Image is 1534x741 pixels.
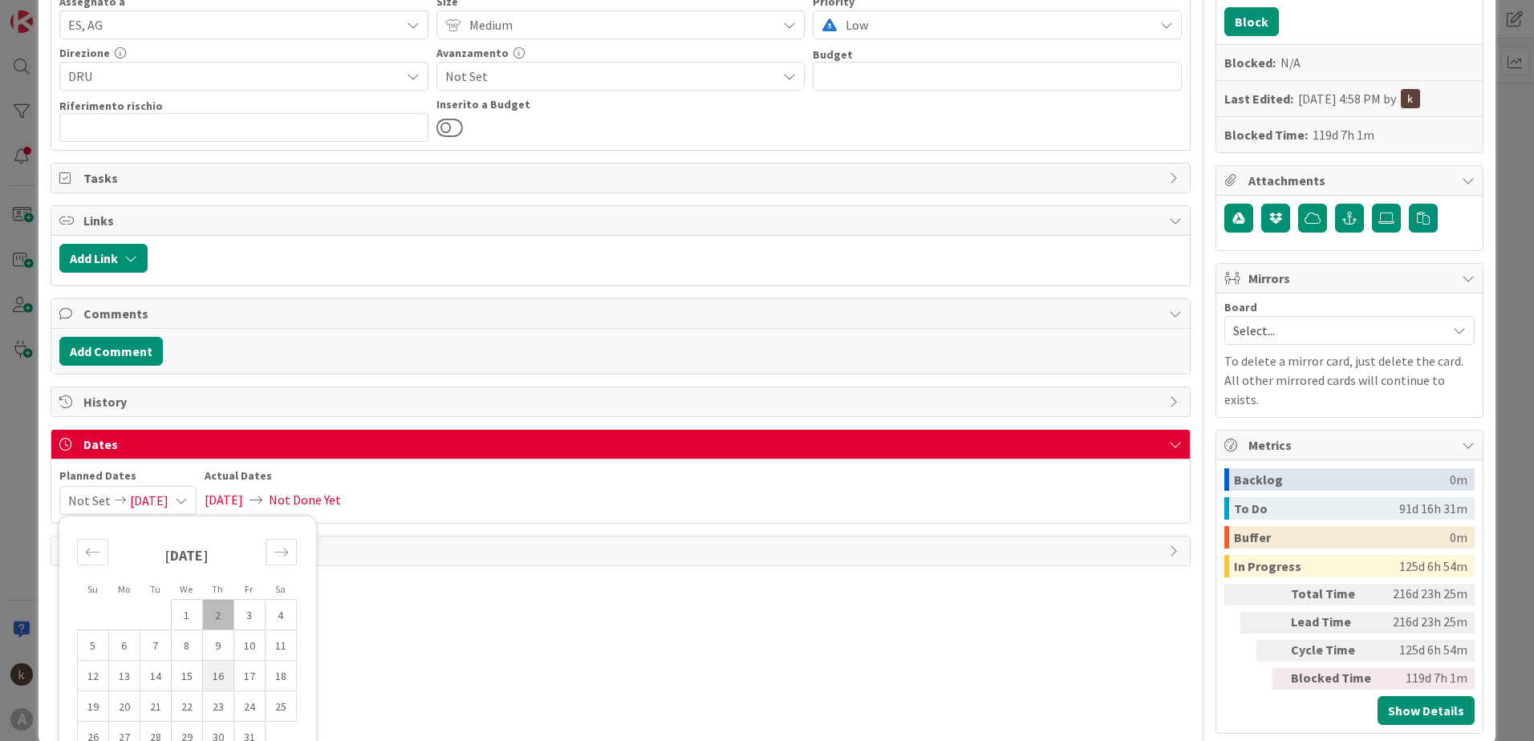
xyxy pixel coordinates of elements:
[59,337,163,366] button: Add Comment
[436,47,806,59] div: Avanzamento
[445,65,777,87] span: Not Set
[269,486,341,513] span: Not Done Yet
[140,661,171,691] td: Choose Tuesday, 14/Oct/2025 12:00 PM as your check-in date. It’s available.
[108,630,140,661] td: Choose Monday, 06/Oct/2025 12:00 PM as your check-in date. It’s available.
[1298,89,1420,108] div: [DATE] 4:58 PM by
[180,583,193,595] small: We
[1234,526,1450,549] div: Buffer
[1224,125,1308,144] b: Blocked Time:
[108,661,140,691] td: Choose Monday, 13/Oct/2025 12:00 PM as your check-in date. It’s available.
[1248,435,1454,455] span: Metrics
[77,661,108,691] td: Choose Sunday, 12/Oct/2025 12:00 PM as your check-in date. It’s available.
[77,539,108,565] div: Move backward to switch to the previous month.
[245,583,253,595] small: Fr
[83,211,1161,230] span: Links
[212,583,223,595] small: Th
[202,661,233,691] td: Choose Thursday, 16/Oct/2025 12:00 PM as your check-in date. It’s available.
[202,630,233,661] td: Choose Thursday, 09/Oct/2025 12:00 PM as your check-in date. It’s available.
[130,487,168,514] span: [DATE]
[233,691,265,722] td: Choose Friday, 24/Oct/2025 12:00 PM as your check-in date. It’s available.
[1386,584,1467,605] div: 216d 23h 25m
[1386,668,1467,690] div: 119d 7h 1m
[1378,696,1475,725] button: Show Details
[108,691,140,722] td: Choose Monday, 20/Oct/2025 12:00 PM as your check-in date. It’s available.
[1224,89,1293,108] b: Last Edited:
[202,600,233,630] td: Choose Thursday, 02/Oct/2025 12:00 PM as your check-in date. It’s available.
[1224,7,1279,36] button: Block
[275,583,286,595] small: Sa
[1313,125,1374,144] div: 119d 7h 1m
[150,583,160,595] small: Tu
[1233,319,1439,342] span: Select...
[83,392,1161,411] span: History
[846,14,1146,36] span: Low
[164,546,209,565] strong: [DATE]
[1291,584,1379,605] div: Total Time
[202,691,233,722] td: Choose Thursday, 23/Oct/2025 12:00 PM as your check-in date. It’s available.
[1224,302,1257,313] span: Board
[59,99,163,113] label: Riferimento rischio
[1291,640,1379,662] div: Cycle Time
[1401,89,1420,108] img: kh
[205,468,341,484] span: Actual Dates
[1224,53,1276,72] b: Blocked:
[1280,53,1301,72] div: N/A
[1399,497,1467,520] div: 91d 16h 31m
[265,630,296,661] td: Choose Saturday, 11/Oct/2025 12:00 PM as your check-in date. It’s available.
[1291,612,1379,634] div: Lead Time
[1386,640,1467,662] div: 125d 6h 54m
[1399,555,1467,577] div: 125d 6h 54m
[1386,612,1467,634] div: 216d 23h 25m
[59,47,428,59] div: Direzione
[87,583,98,595] small: Su
[469,14,769,36] span: Medium
[436,99,806,110] div: Inserito a Budget
[59,468,197,484] span: Planned Dates
[266,539,297,565] div: Move forward to switch to the next month.
[171,661,202,691] td: Choose Wednesday, 15/Oct/2025 12:00 PM as your check-in date. It’s available.
[205,486,243,513] span: [DATE]
[265,691,296,722] td: Choose Saturday, 25/Oct/2025 12:00 PM as your check-in date. It’s available.
[1234,555,1399,577] div: In Progress
[1248,269,1454,288] span: Mirrors
[171,600,202,630] td: Choose Wednesday, 01/Oct/2025 12:00 PM as your check-in date. It’s available.
[140,630,171,661] td: Choose Tuesday, 07/Oct/2025 12:00 PM as your check-in date. It’s available.
[77,691,108,722] td: Choose Sunday, 19/Oct/2025 12:00 PM as your check-in date. It’s available.
[1450,526,1467,549] div: 0m
[171,691,202,722] td: Choose Wednesday, 22/Oct/2025 12:00 PM as your check-in date. It’s available.
[1248,171,1454,190] span: Attachments
[68,15,400,34] span: ES, AG
[68,487,111,514] span: Not Set
[233,600,265,630] td: Choose Friday, 03/Oct/2025 12:00 PM as your check-in date. It’s available.
[83,435,1161,454] span: Dates
[68,67,400,86] span: DRU
[171,630,202,661] td: Choose Wednesday, 08/Oct/2025 12:00 PM as your check-in date. It’s available.
[1450,468,1467,491] div: 0m
[233,630,265,661] td: Choose Friday, 10/Oct/2025 12:00 PM as your check-in date. It’s available.
[233,661,265,691] td: Choose Friday, 17/Oct/2025 12:00 PM as your check-in date. It’s available.
[1234,468,1450,491] div: Backlog
[1291,668,1379,690] div: Blocked Time
[83,541,1161,561] span: Exit Criteria
[59,244,148,273] button: Add Link
[118,583,130,595] small: Mo
[83,168,1161,188] span: Tasks
[265,600,296,630] td: Choose Saturday, 04/Oct/2025 12:00 PM as your check-in date. It’s available.
[813,47,853,62] label: Budget
[265,661,296,691] td: Choose Saturday, 18/Oct/2025 12:00 PM as your check-in date. It’s available.
[140,691,171,722] td: Choose Tuesday, 21/Oct/2025 12:00 PM as your check-in date. It’s available.
[1234,497,1399,520] div: To Do
[83,304,1161,323] span: Comments
[77,630,108,661] td: Choose Sunday, 05/Oct/2025 12:00 PM as your check-in date. It’s available.
[1224,351,1475,409] p: To delete a mirror card, just delete the card. All other mirrored cards will continue to exists.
